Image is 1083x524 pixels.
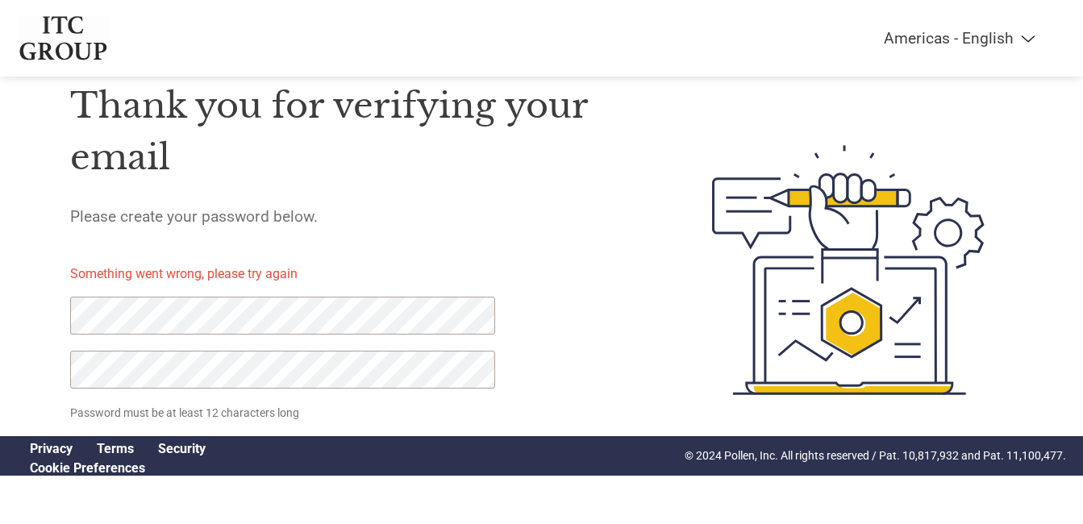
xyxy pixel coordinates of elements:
[18,460,218,476] div: Open Cookie Preferences Modal
[97,441,134,456] a: Terms
[18,16,110,60] img: ITC Group
[30,441,73,456] a: Privacy
[158,441,206,456] a: Security
[685,447,1066,464] p: © 2024 Pollen, Inc. All rights reserved / Pat. 10,817,932 and Pat. 11,100,477.
[30,460,145,476] a: Cookie Preferences, opens a dedicated popup modal window
[70,207,636,226] h5: Please create your password below.
[70,80,636,184] h1: Thank you for verifying your email
[70,264,523,284] p: Something went wrong, please try again
[683,56,1014,484] img: create-password
[70,405,501,422] p: Password must be at least 12 characters long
